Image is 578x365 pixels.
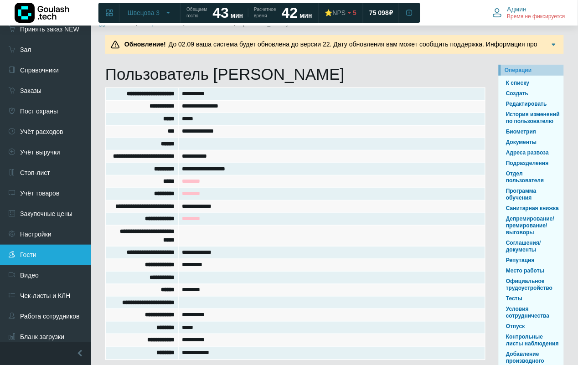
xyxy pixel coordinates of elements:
[502,170,560,185] a: Отдел пользователя
[254,6,276,19] span: Расчетное время
[122,41,537,57] span: До 02.09 ваша система будет обновлена до версии 22. Дату обновления вам может сообщить поддержка....
[333,9,346,16] span: NPS
[502,322,560,331] a: Отпуск
[299,12,312,19] span: мин
[502,277,560,293] a: Официальное трудоустройство
[502,138,560,147] a: Документы
[389,9,393,17] span: ₽
[369,9,389,17] span: 75 098
[231,12,243,19] span: мин
[122,5,177,20] button: Швецова 3
[212,5,229,21] strong: 43
[502,215,560,237] a: Депремирование/ премирование/ выговоры
[282,5,298,21] strong: 42
[505,66,560,74] div: Операции
[502,305,560,320] a: Условия сотрудничества
[502,110,560,126] a: История изменений по пользователю
[325,9,346,17] div: ⭐
[186,6,207,19] span: Обещаем гостю
[502,159,560,168] a: Подразделения
[15,3,69,23] img: Логотип компании Goulash.tech
[111,40,120,49] img: Предупреждение
[105,65,485,84] h1: Пользователь [PERSON_NAME]
[502,128,560,136] a: Биометрия
[502,239,560,254] a: Cоглашения/документы
[502,294,560,303] a: Тесты
[128,9,160,17] span: Швецова 3
[549,40,558,49] img: Подробнее
[487,3,571,22] button: Админ Время не фиксируется
[507,13,565,21] span: Время не фиксируется
[502,267,560,275] a: Место работы
[320,5,362,21] a: ⭐NPS 5
[502,100,560,108] a: Редактировать
[502,149,560,157] a: Адреса развоза
[507,5,527,13] span: Админ
[502,187,560,202] a: Программа обучения
[502,256,560,265] a: Репутация
[502,333,560,348] a: Контрольные листы наблюдения
[181,5,317,21] a: Обещаем гостю 43 мин Расчетное время 42 мин
[364,5,398,21] a: 75 098 ₽
[124,41,166,48] b: Обновление!
[502,79,560,87] a: К списку
[353,9,357,17] span: 5
[502,89,560,98] a: Создать
[502,204,560,213] a: Санитарная книжка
